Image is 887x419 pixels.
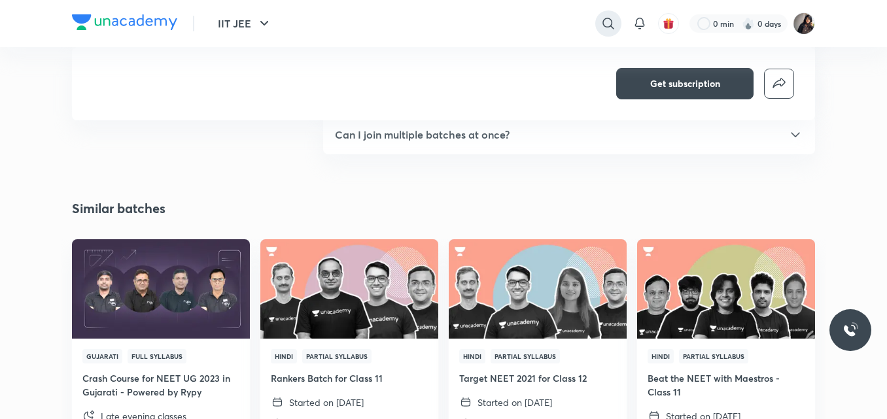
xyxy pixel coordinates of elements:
button: Get subscription [616,68,754,99]
span: Hindi [271,349,297,363]
h4: Beat the NEET with Maestros - Class 11 [648,371,805,399]
h5: Can I join multiple batches at once? [335,127,510,142]
span: Hindi [648,349,674,363]
img: Thumbnail [70,238,251,339]
span: Partial Syllabus [491,349,560,363]
img: ttu [843,322,858,338]
div: Can I join multiple batches at once? [335,127,803,142]
h4: Crash Course for NEET UG 2023 in Gujarati - Powered by Rypy [82,371,239,399]
h2: Similar batches [72,199,165,218]
span: Gujarati [82,349,122,363]
span: Partial Syllabus [679,349,748,363]
img: avatar [663,18,674,29]
img: Afeera M [793,12,815,35]
h4: Rankers Batch for Class 11 [271,371,428,385]
span: Get subscription [650,77,720,90]
img: Thumbnail [447,238,628,339]
span: Full Syllabus [128,349,186,363]
img: Company Logo [72,14,177,30]
p: Started on [DATE] [289,395,364,409]
h4: Target NEET 2021 for Class 12 [459,371,616,385]
img: Thumbnail [635,238,816,339]
img: streak [742,17,755,30]
button: avatar [658,13,679,34]
img: Thumbnail [258,238,440,339]
a: Company Logo [72,14,177,33]
p: Started on [DATE] [478,395,552,409]
button: IIT JEE [210,10,280,37]
span: Partial Syllabus [302,349,372,363]
span: Hindi [459,349,485,363]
